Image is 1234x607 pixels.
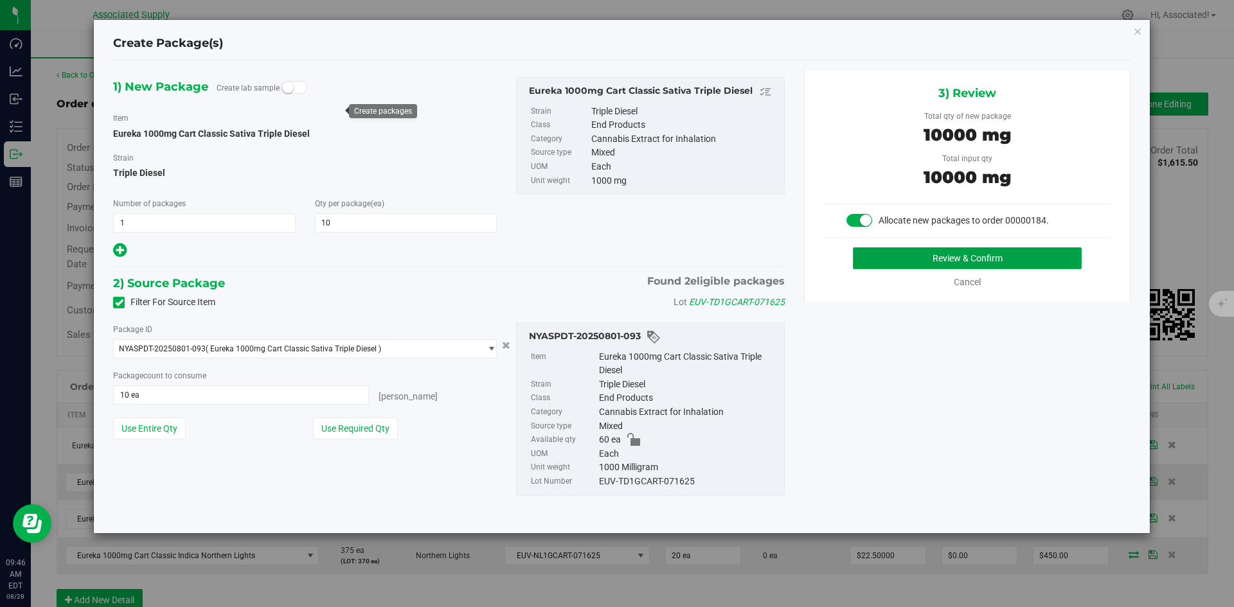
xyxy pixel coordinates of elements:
[531,461,596,475] label: Unit weight
[113,274,225,293] span: 2) Source Package
[316,214,497,232] input: 10
[599,461,778,475] div: 1000 Milligram
[113,35,223,52] h4: Create Package(s)
[315,199,384,208] span: Qty per package
[113,163,497,182] span: Triple Diesel
[113,77,208,96] span: 1) New Package
[591,118,778,132] div: End Products
[591,146,778,160] div: Mixed
[879,215,1049,225] span: Allocate new packages to order 00000184.
[113,247,127,258] span: Add new output
[531,118,589,132] label: Class
[531,405,596,419] label: Category
[113,325,152,334] span: Package ID
[371,199,384,208] span: (ea)
[591,132,778,146] div: Cannabis Extract for Inhalation
[529,84,778,100] div: Eureka 1000mg Cart Classic Sativa Triple Diesel
[531,132,589,146] label: Category
[684,275,690,287] span: 2
[354,107,412,116] div: Create packages
[599,475,778,489] div: EUV-TD1GCART-071625
[379,391,438,401] span: [PERSON_NAME]
[529,330,778,345] div: NYASPDT-20250801-093
[531,475,596,489] label: Lot Number
[599,433,621,447] span: 60 ea
[674,297,687,307] span: Lot
[114,386,368,404] input: 10 ea
[924,112,1011,121] span: Total qty of new package
[313,418,398,439] button: Use Required Qty
[114,214,295,232] input: 1
[119,344,206,353] span: NYASPDT-20250801-093
[591,160,778,174] div: Each
[599,350,778,378] div: Eureka 1000mg Cart Classic Sativa Triple Diesel
[113,112,129,124] label: Item
[531,146,589,160] label: Source type
[924,167,1011,188] span: 10000 mg
[599,378,778,392] div: Triple Diesel
[531,447,596,461] label: UOM
[113,152,134,164] label: Strain
[531,160,589,174] label: UOM
[942,154,992,163] span: Total input qty
[531,174,589,188] label: Unit weight
[599,391,778,405] div: End Products
[531,350,596,378] label: Item
[113,128,310,139] span: Eureka 1000mg Cart Classic Sativa Triple Diesel
[480,340,496,358] span: select
[591,105,778,119] div: Triple Diesel
[217,78,280,98] label: Create lab sample
[938,84,996,103] span: 3) Review
[113,199,186,208] span: Number of packages
[591,174,778,188] div: 1000 mg
[113,371,206,380] span: Package to consume
[599,419,778,434] div: Mixed
[206,344,381,353] span: ( Eureka 1000mg Cart Classic Sativa Triple Diesel )
[531,105,589,119] label: Strain
[599,447,778,461] div: Each
[954,277,981,287] a: Cancel
[647,274,785,289] span: Found eligible packages
[599,405,778,419] div: Cannabis Extract for Inhalation
[143,371,163,380] span: count
[531,433,596,447] label: Available qty
[498,336,514,355] button: Cancel button
[531,378,596,392] label: Strain
[531,419,596,434] label: Source type
[531,391,596,405] label: Class
[113,295,215,309] label: Filter For Source Item
[13,504,51,543] iframe: Resource center
[853,247,1082,269] button: Review & Confirm
[689,297,785,307] span: EUV-TD1GCART-071625
[924,125,1011,145] span: 10000 mg
[113,418,186,439] button: Use Entire Qty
